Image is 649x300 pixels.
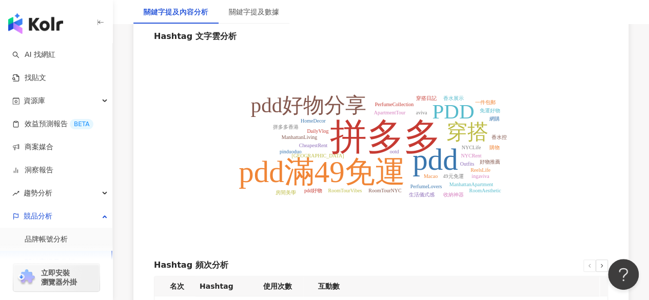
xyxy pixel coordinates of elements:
[25,234,68,245] a: 品牌帳號分析
[375,102,414,107] tspan: PerfumeCollection
[410,184,442,189] tspan: PerfumeLovers
[24,182,52,205] span: 趨勢分析
[41,268,77,287] span: 立即安裝 瀏覽器外掛
[368,188,402,193] tspan: RoomTourNYC
[469,188,501,193] tspan: RoomAesthetic
[480,108,500,113] tspan: 免運好物
[374,110,406,115] tspan: ApartmentTour
[475,99,496,105] tspan: 一件包郵
[273,124,299,130] tspan: 拼多多香港
[416,95,437,101] tspan: 穿搭日記
[480,159,500,165] tspan: 好物推薦
[301,118,326,124] tspan: HomeDecor
[229,6,279,17] div: 關鍵字提及數據
[432,99,474,123] tspan: PDD
[307,128,328,134] tspan: DailyVlog
[24,89,45,112] span: 資源庫
[409,192,435,197] tspan: 生活儀式感
[412,143,458,176] tspan: pdd
[252,276,303,296] th: 使用次數
[304,188,322,193] tspan: pdd好物
[489,116,500,122] tspan: 網購
[13,264,100,291] a: chrome extension立即安裝 瀏覽器外掛
[449,182,494,187] tspan: ManhattanApartment
[195,276,252,296] th: Hashtag
[608,259,639,290] iframe: Help Scout Beacon - Open
[12,142,53,152] a: 商案媒合
[446,120,488,144] tspan: 穿搭
[154,259,228,272] span: Hashtag 頻次分析
[460,161,475,167] tspan: Outfits
[491,134,507,140] tspan: 香水控
[12,73,46,83] a: 找貼文
[282,134,317,140] tspan: ManhattanLiving
[443,95,464,101] tspan: 香水展示
[443,192,464,197] tspan: 收納神器
[280,149,302,154] tspan: pinduoduo
[299,143,328,148] tspan: CheapestRent
[461,153,482,158] tspan: NYCRent
[328,188,362,193] tspan: RoomTourVibes
[16,269,36,286] img: chrome extension
[416,110,427,115] tspan: aviva
[303,276,355,296] th: 互動數
[276,190,297,195] tspan: 房間美學
[12,50,55,60] a: searchAI 找網紅
[443,173,464,179] tspan: 49元免運
[390,149,399,154] tspan: ootd
[462,145,481,150] tspan: NYCLife
[470,167,490,173] tspan: ReelsLife
[330,116,441,157] tspan: 拼多多
[8,13,63,34] img: logo
[239,155,405,189] tspan: pdd滿49免運
[12,165,53,175] a: 洞察報告
[154,31,608,42] h6: Hashtag 文字雲分析
[292,153,344,158] tspan: [GEOGRAPHIC_DATA]
[144,6,208,17] div: 關鍵字提及內容分析
[12,190,19,197] span: rise
[424,173,438,179] tspan: Macao
[154,276,195,296] th: 名次
[12,119,93,129] a: 效益預測報告BETA
[24,205,52,228] span: 競品分析
[489,145,500,150] tspan: 購物
[251,93,367,117] tspan: pdd好物分享
[471,173,489,179] tspan: ingaviva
